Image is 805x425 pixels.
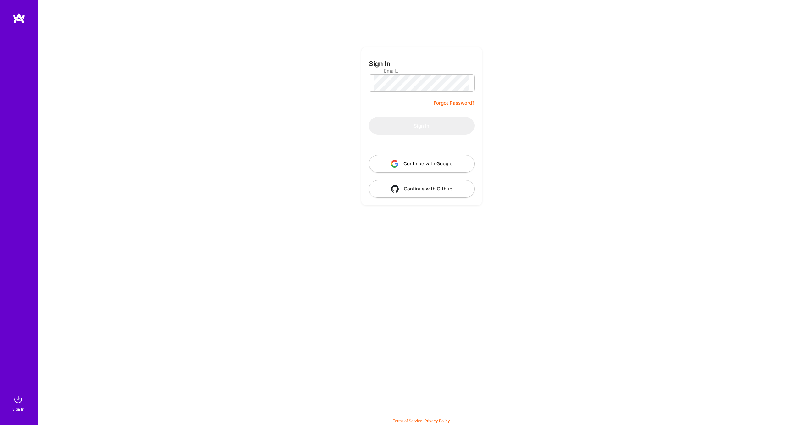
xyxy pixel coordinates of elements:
[369,180,475,198] button: Continue with Github
[369,60,391,68] h3: Sign In
[393,418,422,423] a: Terms of Service
[13,13,25,24] img: logo
[369,155,475,173] button: Continue with Google
[13,393,25,412] a: sign inSign In
[38,406,805,422] div: © 2025 ATeams Inc., All rights reserved.
[12,393,25,406] img: sign in
[425,418,450,423] a: Privacy Policy
[384,63,459,79] input: Email...
[434,99,475,107] a: Forgot Password?
[12,406,24,412] div: Sign In
[391,160,398,168] img: icon
[369,117,475,135] button: Sign In
[393,418,450,423] span: |
[391,185,399,193] img: icon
